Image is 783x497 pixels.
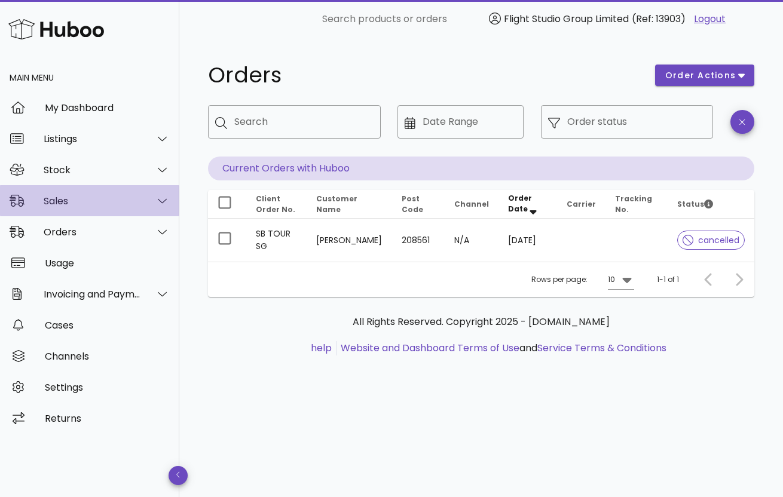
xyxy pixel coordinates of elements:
span: Customer Name [316,194,357,214]
th: Client Order No. [246,190,307,219]
span: Carrier [567,199,596,209]
div: Rows per page: [531,262,634,297]
span: Channel [454,199,489,209]
p: All Rights Reserved. Copyright 2025 - [DOMAIN_NAME] [218,315,745,329]
span: cancelled [683,236,739,244]
td: SB TOUR SG [246,219,307,262]
th: Status [668,190,754,219]
div: My Dashboard [45,102,170,113]
a: Logout [694,12,726,26]
div: Sales [44,195,141,207]
th: Customer Name [307,190,392,219]
div: Orders [44,226,141,238]
p: Current Orders with Huboo [208,157,754,180]
span: Flight Studio Group Limited [504,12,629,26]
span: Post Code [402,194,423,214]
button: order actions [655,65,754,86]
div: 10Rows per page: [608,270,634,289]
span: (Ref: 13903) [632,12,686,26]
th: Channel [445,190,498,219]
a: Service Terms & Conditions [537,341,666,355]
td: N/A [445,219,498,262]
img: Huboo Logo [8,16,104,42]
a: help [311,341,332,355]
div: Stock [44,164,141,176]
th: Tracking No. [605,190,668,219]
span: Tracking No. [615,194,652,214]
span: Client Order No. [256,194,295,214]
a: Website and Dashboard Terms of Use [341,341,519,355]
th: Order Date: Sorted descending. Activate to remove sorting. [498,190,557,219]
span: Status [677,199,713,209]
td: [DATE] [498,219,557,262]
th: Post Code [392,190,445,219]
div: Invoicing and Payments [44,289,141,300]
div: Settings [45,382,170,393]
td: 208561 [392,219,445,262]
div: 1-1 of 1 [657,274,679,285]
td: [PERSON_NAME] [307,219,392,262]
th: Carrier [557,190,605,219]
div: Cases [45,320,170,331]
span: Order Date [508,193,532,214]
h1: Orders [208,65,641,86]
div: Usage [45,257,170,269]
div: Listings [44,133,141,145]
div: 10 [608,274,615,285]
li: and [337,341,666,355]
div: Channels [45,351,170,362]
div: Returns [45,413,170,424]
span: order actions [665,69,736,82]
